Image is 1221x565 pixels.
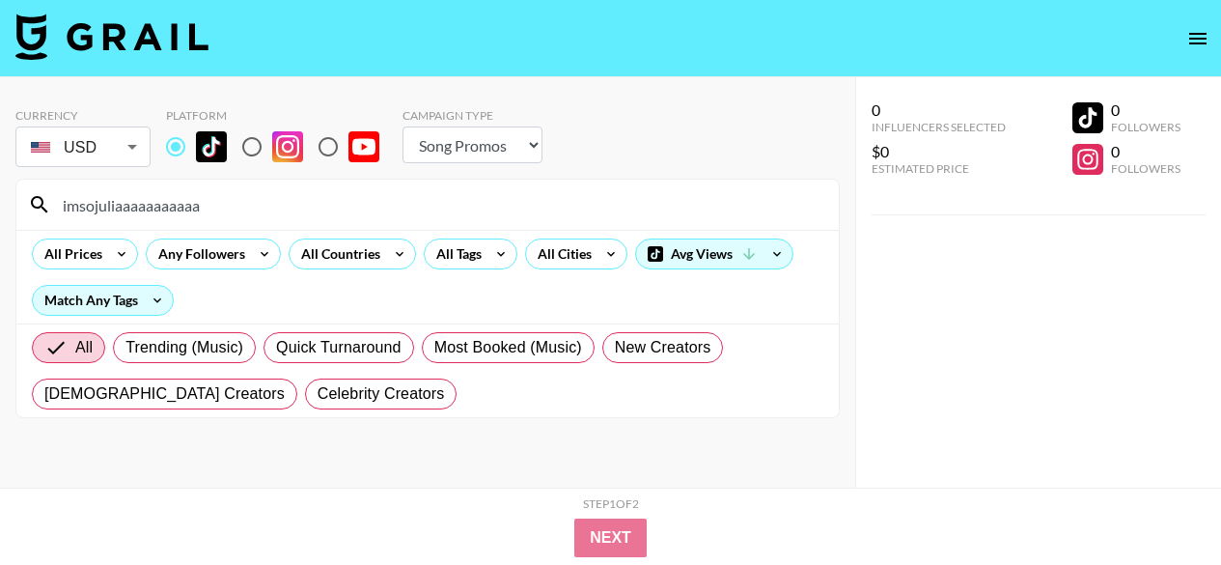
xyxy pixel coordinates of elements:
span: Most Booked (Music) [434,336,582,359]
img: TikTok [196,131,227,162]
div: Followers [1111,120,1180,134]
div: USD [19,130,147,164]
img: YouTube [348,131,379,162]
div: Campaign Type [402,108,542,123]
span: All [75,336,93,359]
img: Grail Talent [15,14,208,60]
span: Trending (Music) [125,336,243,359]
div: Influencers Selected [872,120,1006,134]
div: $0 [872,142,1006,161]
span: [DEMOGRAPHIC_DATA] Creators [44,382,285,406]
div: 0 [1111,100,1180,120]
div: Platform [166,108,395,123]
div: Match Any Tags [33,286,173,315]
div: 0 [872,100,1006,120]
div: Avg Views [636,240,792,268]
input: Search by User Name [51,189,827,220]
button: open drawer [1179,19,1217,58]
span: Quick Turnaround [276,336,402,359]
div: Step 1 of 2 [583,496,639,511]
div: Estimated Price [872,161,1006,176]
iframe: Drift Widget Chat Controller [1124,468,1198,542]
img: Instagram [272,131,303,162]
button: Next [574,519,647,557]
div: All Countries [290,240,384,268]
div: 0 [1111,142,1180,161]
div: Followers [1111,161,1180,176]
div: Currency [15,108,151,123]
span: Celebrity Creators [318,382,445,406]
div: Any Followers [147,240,249,268]
div: All Cities [526,240,596,268]
div: All Tags [425,240,486,268]
span: New Creators [615,336,711,359]
div: All Prices [33,240,106,268]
